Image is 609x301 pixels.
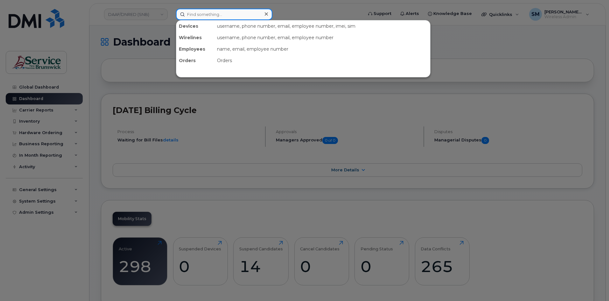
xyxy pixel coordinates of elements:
div: Employees [176,43,214,55]
div: Orders [176,55,214,66]
div: Wirelines [176,32,214,43]
div: Orders [214,55,430,66]
div: username, phone number, email, employee number [214,32,430,43]
div: username, phone number, email, employee number, imei, sim [214,20,430,32]
div: name, email, employee number [214,43,430,55]
div: Devices [176,20,214,32]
